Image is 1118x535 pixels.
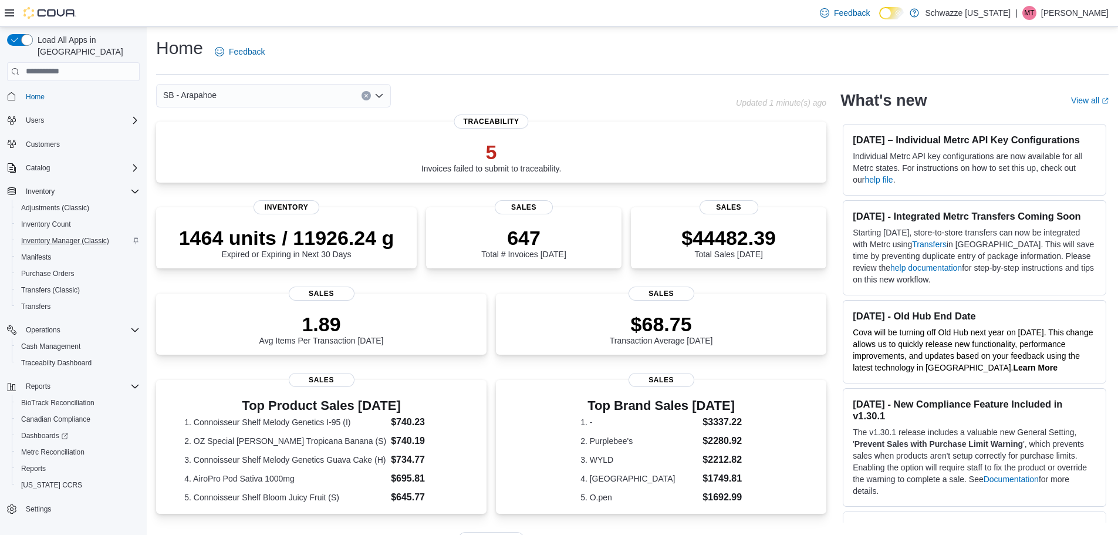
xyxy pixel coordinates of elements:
[289,373,354,387] span: Sales
[26,163,50,173] span: Catalog
[629,287,694,301] span: Sales
[12,282,144,298] button: Transfers (Classic)
[26,116,44,125] span: Users
[864,175,893,184] a: help file
[421,140,562,164] p: 5
[2,322,144,338] button: Operations
[702,472,742,486] dd: $1749.81
[289,287,354,301] span: Sales
[184,416,386,428] dt: 1. Connoisseur Shelf Melody Genetics I-95 (I)
[179,226,394,250] p: 1464 units / 11926.24 g
[184,399,458,413] h3: Top Product Sales [DATE]
[681,226,776,250] p: $44482.39
[702,415,742,429] dd: $3337.22
[21,90,49,104] a: Home
[12,265,144,282] button: Purchase Orders
[2,136,144,153] button: Customers
[834,7,870,19] span: Feedback
[21,137,65,152] a: Customers
[26,325,60,335] span: Operations
[16,300,55,314] a: Transfers
[12,200,144,216] button: Adjustments (Classic)
[21,323,140,337] span: Operations
[16,356,96,370] a: Traceabilty Dashboard
[16,396,99,410] a: BioTrack Reconciliation
[21,323,65,337] button: Operations
[21,379,55,393] button: Reports
[853,150,1096,186] p: Individual Metrc API key configurations are now available for all Metrc states. For instructions ...
[1022,6,1036,20] div: Michael Tice
[21,431,68,440] span: Dashboards
[184,435,386,447] dt: 2. OZ Special [PERSON_NAME] Tropicana Banana (S)
[1071,96,1109,105] a: View allExternal link
[12,411,144,428] button: Canadian Compliance
[12,444,144,460] button: Metrc Reconciliation
[26,504,51,514] span: Settings
[21,398,94,408] span: BioTrack Reconciliation
[21,203,89,213] span: Adjustments (Classic)
[12,338,144,355] button: Cash Management
[184,473,386,484] dt: 4. AiroPro Pod Sativa 1000mg
[629,373,694,387] span: Sales
[853,134,1096,146] h3: [DATE] – Individual Metrc API Key Configurations
[12,428,144,444] a: Dashboards
[26,382,50,391] span: Reports
[26,187,55,196] span: Inventory
[610,312,713,336] p: $68.75
[12,216,144,233] button: Inventory Count
[1014,363,1058,372] a: Learn More
[2,378,144,395] button: Reports
[12,249,144,265] button: Manifests
[12,395,144,411] button: BioTrack Reconciliation
[21,358,92,368] span: Traceabilty Dashboard
[16,267,79,281] a: Purchase Orders
[853,426,1096,497] p: The v1.30.1 release includes a valuable new General Setting, ' ', which prevents sales when produ...
[16,267,140,281] span: Purchase Orders
[1015,6,1018,20] p: |
[391,472,458,486] dd: $695.81
[16,300,140,314] span: Transfers
[853,310,1096,322] h3: [DATE] - Old Hub End Date
[16,217,76,231] a: Inventory Count
[16,462,50,476] a: Reports
[16,356,140,370] span: Traceabilty Dashboard
[21,502,56,516] a: Settings
[12,460,144,477] button: Reports
[21,161,140,175] span: Catalog
[1024,6,1034,20] span: MT
[2,160,144,176] button: Catalog
[16,283,140,297] span: Transfers (Classic)
[21,480,82,490] span: [US_STATE] CCRS
[23,7,76,19] img: Cova
[481,226,566,259] div: Total # Invoices [DATE]
[879,19,880,20] span: Dark Mode
[12,477,144,493] button: [US_STATE] CCRS
[16,478,140,492] span: Washington CCRS
[580,416,698,428] dt: 1. -
[912,240,947,249] a: Transfers
[254,200,319,214] span: Inventory
[854,439,1023,449] strong: Prevent Sales with Purchase Limit Warning
[2,112,144,129] button: Users
[210,40,269,63] a: Feedback
[391,453,458,467] dd: $734.77
[16,339,140,354] span: Cash Management
[16,250,140,264] span: Manifests
[1041,6,1109,20] p: [PERSON_NAME]
[21,253,51,262] span: Manifests
[16,283,85,297] a: Transfers (Classic)
[21,113,49,127] button: Users
[179,226,394,259] div: Expired or Expiring in Next 30 Days
[33,34,140,58] span: Load All Apps in [GEOGRAPHIC_DATA]
[879,7,904,19] input: Dark Mode
[391,434,458,448] dd: $740.19
[815,1,874,25] a: Feedback
[580,473,698,484] dt: 4. [GEOGRAPHIC_DATA]
[21,184,140,198] span: Inventory
[16,478,87,492] a: [US_STATE] CCRS
[21,89,140,104] span: Home
[12,355,144,371] button: Traceabilty Dashboard
[16,412,140,426] span: Canadian Compliance
[163,88,217,102] span: SB - Arapahoe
